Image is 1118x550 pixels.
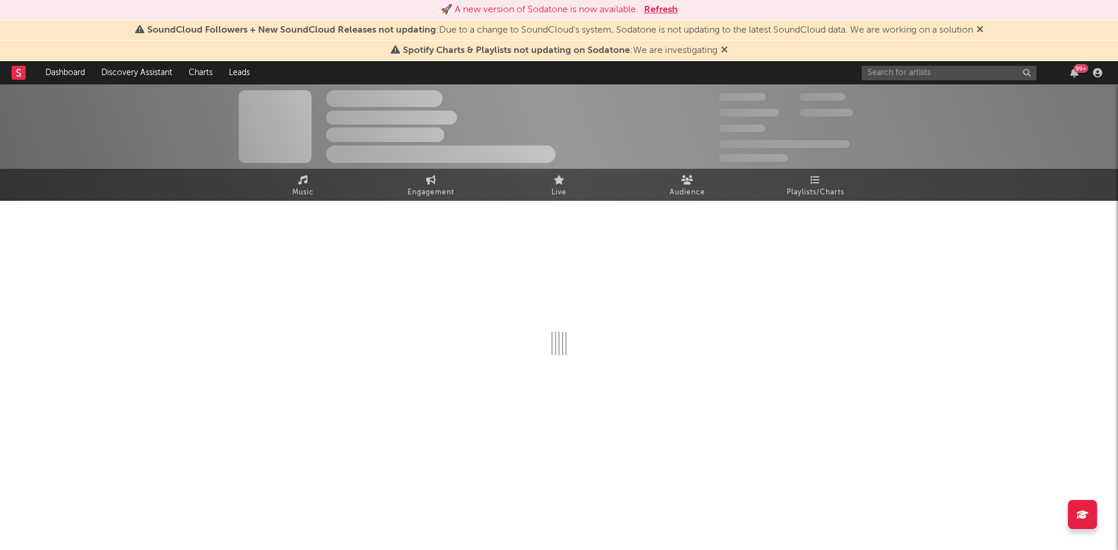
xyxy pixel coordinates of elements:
span: SoundCloud Followers + New SoundCloud Releases not updating [147,26,436,35]
a: Music [239,169,367,201]
span: : Due to a change to SoundCloud's system, Sodatone is not updating to the latest SoundCloud data.... [147,26,973,35]
div: 99 + [1074,64,1088,73]
span: : We are investigating [403,46,717,55]
span: Engagement [408,186,454,200]
span: Dismiss [977,26,983,35]
a: Live [495,169,623,201]
span: 100,000 [799,93,845,101]
a: Discovery Assistant [93,61,181,84]
a: Charts [181,61,221,84]
span: Audience [670,186,705,200]
a: Audience [623,169,751,201]
span: 50,000,000 [719,109,779,116]
a: Engagement [367,169,495,201]
a: Playlists/Charts [751,169,879,201]
span: Jump Score: 85.0 [719,154,788,162]
button: Refresh [644,3,678,17]
span: 100,000 [719,125,765,132]
span: 1,000,000 [799,109,853,116]
span: Playlists/Charts [787,186,844,200]
input: Search for artists [862,66,1036,80]
span: Dismiss [721,46,728,55]
span: Live [551,186,567,200]
button: 99+ [1070,68,1078,77]
span: 300,000 [719,93,766,101]
a: Leads [221,61,258,84]
span: Music [292,186,314,200]
a: Dashboard [37,61,93,84]
span: 50,000,000 Monthly Listeners [719,140,850,148]
span: Spotify Charts & Playlists not updating on Sodatone [403,46,630,55]
div: 🚀 A new version of Sodatone is now available. [441,3,638,17]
